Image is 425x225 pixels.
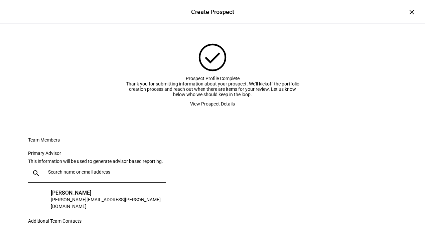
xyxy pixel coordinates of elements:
div: Primary Advisor [28,151,174,156]
div: Team Members [28,137,212,143]
button: View Prospect Details [182,97,243,110]
div: [PERSON_NAME][EMAIL_ADDRESS][PERSON_NAME][DOMAIN_NAME] [51,196,168,210]
div: Create Prospect [191,8,234,16]
div: Prospect Profile Complete [126,76,299,81]
div: This information will be used to generate advisor based reporting. [28,159,174,164]
mat-icon: search [28,169,44,177]
mat-icon: check_circle [195,40,230,75]
input: Search name or email address [48,169,163,175]
div: LB [32,190,45,203]
div: Thank you for submitting information about your prospect. We’ll kickoff the portfolio creation pr... [126,81,299,97]
div: × [406,7,417,17]
div: [PERSON_NAME] [51,190,168,196]
span: View Prospect Details [190,97,235,110]
div: Additional Team Contacts [28,218,174,224]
